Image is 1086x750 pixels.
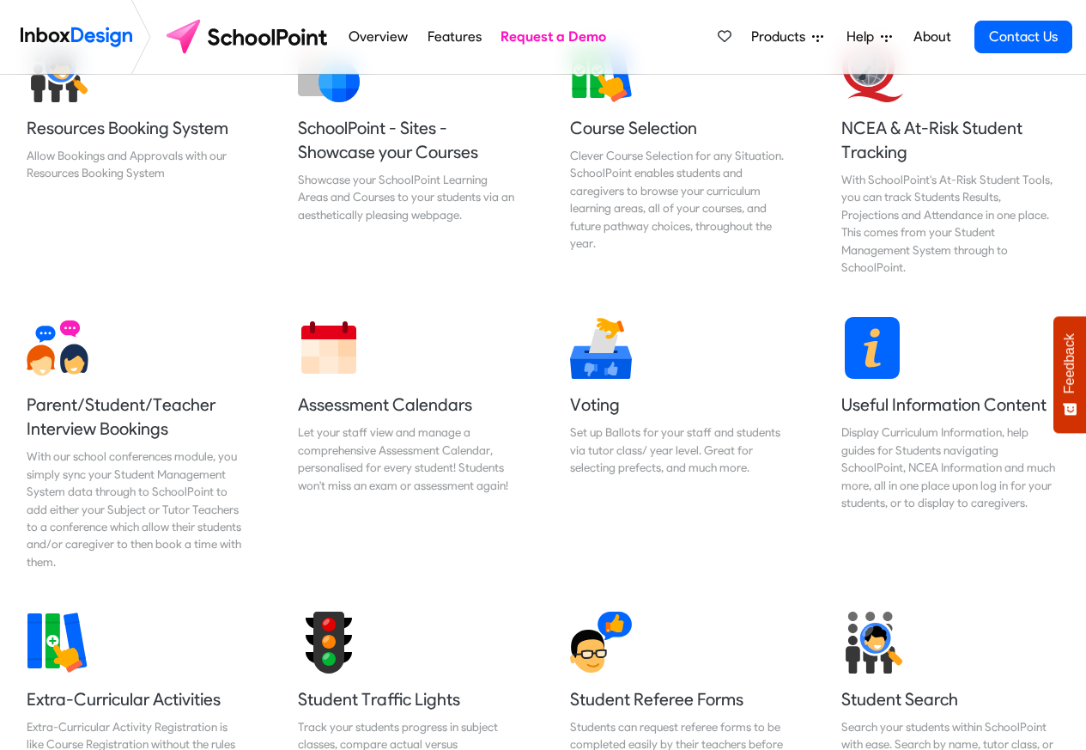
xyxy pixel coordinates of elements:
[1053,316,1086,433] button: Feedback - Show survey
[570,687,788,711] h5: Student Referee Forms
[1062,333,1077,393] span: Feedback
[298,393,516,417] h5: Assessment Calendars
[298,171,516,223] div: Showcase your SchoolPoint Learning Areas and Courses to your students via an aesthetically pleasi...
[570,116,788,140] h5: Course Selection
[27,317,88,379] img: 2022_01_13_icon_conversation.svg
[908,20,956,54] a: About
[570,393,788,417] h5: Voting
[841,171,1059,276] div: With SchoolPoint's At-Risk Student Tools, you can track Students Results, Projections and Attenda...
[13,27,258,290] a: Resources Booking System Allow Bookings and Approvals with our Resources Booking System
[158,16,339,58] img: schoolpoint logo
[496,20,611,54] a: Request a Demo
[828,27,1073,290] a: NCEA & At-Risk Student Tracking With SchoolPoint's At-Risk Student Tools, you can track Students ...
[570,424,788,476] div: Set up Ballots for your staff and students via tutor class/ year level. Great for selecting prefe...
[556,303,802,584] a: Voting Set up Ballots for your staff and students via tutor class/ year level. Great for selectin...
[284,303,530,584] a: Assessment Calendars Let your staff view and manage a comprehensive Assessment Calendar, personal...
[344,20,413,54] a: Overview
[828,303,1073,584] a: Useful Information Content Display Curriculum Information, help guides for Students navigating Sc...
[751,27,812,47] span: Products
[841,393,1059,417] h5: Useful Information Content
[841,424,1059,511] div: Display Curriculum Information, help guides for Students navigating SchoolPoint, NCEA Information...
[298,424,516,494] div: Let your staff view and manage a comprehensive Assessment Calendar, personalised for every studen...
[570,147,788,252] div: Clever Course Selection for any Situation. SchoolPoint enables students and caregivers to browse ...
[744,20,830,54] a: Products
[841,687,1059,711] h5: Student Search
[570,612,632,674] img: 2022_01_17_icon_student_referee.svg
[846,27,881,47] span: Help
[13,303,258,584] a: Parent/Student/Teacher Interview Bookings With our school conferences module, you simply sync you...
[841,317,903,379] img: 2022_01_13_icon_information.svg
[570,317,632,379] img: 2022_01_17_icon_voting.svg
[298,317,360,379] img: 2022_01_13_icon_calendar.svg
[298,612,360,674] img: 2022_01_17_icon_student_traffic_lights.svg
[298,116,516,164] h5: SchoolPoint - Sites - Showcase your Courses
[27,116,245,140] h5: Resources Booking System
[422,20,486,54] a: Features
[27,393,245,441] h5: Parent/Student/Teacher Interview Bookings
[974,21,1072,53] a: Contact Us
[841,116,1059,164] h5: NCEA & At-Risk Student Tracking
[556,27,802,290] a: Course Selection Clever Course Selection for any Situation. SchoolPoint enables students and care...
[841,612,903,674] img: 2022_01_17_icon_student_search.svg
[27,612,88,674] img: 2022_01_13_icon_extra_curricular.svg
[840,20,899,54] a: Help
[284,27,530,290] a: SchoolPoint - Sites - Showcase your Courses Showcase your SchoolPoint Learning Areas and Courses ...
[27,687,245,711] h5: Extra-Curricular Activities
[27,147,245,182] div: Allow Bookings and Approvals with our Resources Booking System
[27,448,245,570] div: With our school conferences module, you simply sync your Student Management System data through t...
[298,687,516,711] h5: Student Traffic Lights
